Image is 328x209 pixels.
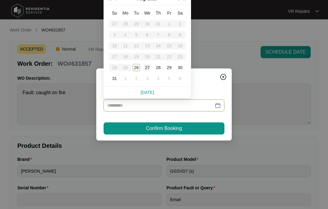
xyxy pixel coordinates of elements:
[142,8,153,18] th: We
[218,72,228,82] button: Close
[176,64,184,71] div: 30
[109,8,120,18] th: Su
[107,102,214,109] input: Date
[133,75,140,82] div: 2
[142,73,153,84] td: 2025-09-03
[175,8,186,18] th: Sa
[109,73,120,84] td: 2025-08-31
[131,62,142,73] td: 2025-08-26
[141,90,154,95] a: [DATE]
[166,75,173,82] div: 5
[111,75,118,82] div: 31
[146,125,182,132] span: Confirm Booking
[164,62,175,73] td: 2025-08-29
[220,73,227,81] img: closeCircle
[164,73,175,84] td: 2025-09-05
[144,64,151,71] div: 27
[131,73,142,84] td: 2025-09-02
[120,73,131,84] td: 2025-09-01
[144,75,151,82] div: 3
[120,8,131,18] th: Mo
[122,75,129,82] div: 1
[104,122,224,134] button: Confirm Booking
[176,75,184,82] div: 6
[133,64,140,71] div: 26
[153,8,164,18] th: Th
[142,62,153,73] td: 2025-08-27
[166,64,173,71] div: 29
[164,8,175,18] th: Fr
[153,62,164,73] td: 2025-08-28
[175,73,186,84] td: 2025-09-06
[175,62,186,73] td: 2025-08-30
[153,73,164,84] td: 2025-09-04
[155,64,162,71] div: 28
[131,8,142,18] th: Tu
[155,75,162,82] div: 4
